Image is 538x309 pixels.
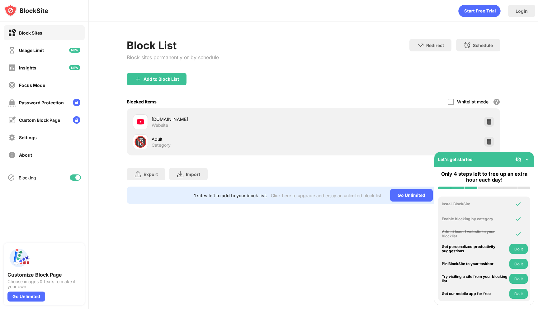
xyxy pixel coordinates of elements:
[8,64,16,72] img: insights-off.svg
[509,244,528,254] button: Do it
[19,100,64,105] div: Password Protection
[524,156,530,163] img: omni-setup-toggle.svg
[73,116,80,124] img: lock-menu.svg
[442,245,508,254] div: Get personalized productivity suggestions
[442,230,508,239] div: Add at least 1 website to your blocklist
[442,292,508,296] div: Get our mobile app for free
[69,48,80,53] img: new-icon.svg
[8,46,16,54] img: time-usage-off.svg
[442,202,508,206] div: Install BlockSite
[458,5,501,17] div: animation
[8,29,16,37] img: block-on.svg
[515,156,521,163] img: eye-not-visible.svg
[390,189,433,202] div: Go Unlimited
[8,116,16,124] img: customize-block-page-off.svg
[8,81,16,89] img: focus-off.svg
[19,83,45,88] div: Focus Mode
[509,259,528,269] button: Do it
[186,172,200,177] div: Import
[7,272,81,278] div: Customize Block Page
[69,65,80,70] img: new-icon.svg
[19,65,36,70] div: Insights
[516,8,528,14] div: Login
[19,135,37,140] div: Settings
[457,99,488,104] div: Whitelist mode
[152,116,314,122] div: [DOMAIN_NAME]
[144,77,179,82] div: Add to Block List
[442,217,508,221] div: Enable blocking by category
[473,43,493,48] div: Schedule
[7,247,30,269] img: push-custom-page.svg
[8,99,16,107] img: password-protection-off.svg
[137,118,144,126] img: favicons
[438,171,530,183] div: Only 4 steps left to free up an extra hour each day!
[515,201,521,207] img: omni-check.svg
[7,174,15,181] img: blocking-icon.svg
[19,30,42,36] div: Block Sites
[152,122,168,128] div: Website
[515,216,521,222] img: omni-check.svg
[73,99,80,106] img: lock-menu.svg
[8,134,16,141] img: settings-off.svg
[19,175,36,180] div: Blocking
[19,152,32,158] div: About
[127,54,219,60] div: Block sites permanently or by schedule
[7,279,81,289] div: Choose images & texts to make it your own
[127,39,219,52] div: Block List
[8,151,16,159] img: about-off.svg
[127,99,157,104] div: Blocked Items
[4,4,48,17] img: logo-blocksite.svg
[442,274,508,283] div: Try visiting a site from your blocking list
[194,193,267,198] div: 1 sites left to add to your block list.
[438,157,473,162] div: Let's get started
[7,292,45,302] div: Go Unlimited
[509,289,528,299] button: Do it
[19,117,60,123] div: Custom Block Page
[134,135,147,148] div: 🔞
[515,231,521,237] img: omni-check.svg
[19,48,44,53] div: Usage Limit
[509,274,528,284] button: Do it
[144,172,158,177] div: Export
[442,262,508,266] div: Pin BlockSite to your taskbar
[271,193,383,198] div: Click here to upgrade and enjoy an unlimited block list.
[152,142,171,148] div: Category
[426,43,444,48] div: Redirect
[152,136,314,142] div: Adult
